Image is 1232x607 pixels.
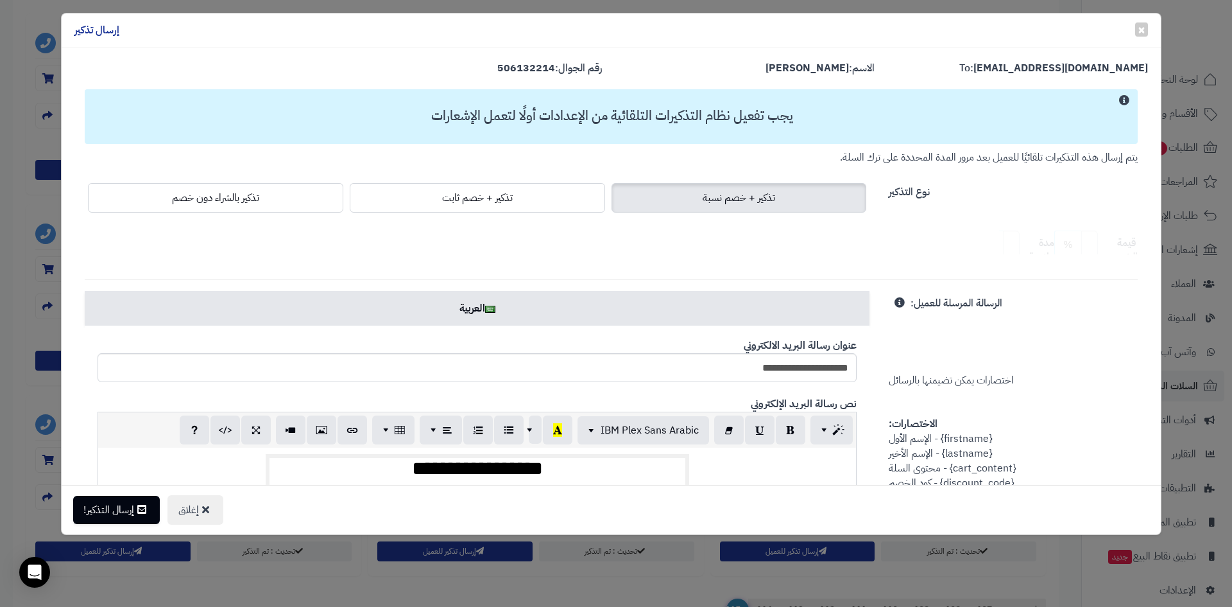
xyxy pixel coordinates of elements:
h4: إرسال تذكير [74,23,119,38]
small: يتم إرسال هذه التذكيرات تلقائيًا للعميل بعد مرور المدة المحددة على ترك السلة. [840,150,1138,165]
span: IBM Plex Sans Arabic [601,423,699,438]
img: ar.png [485,306,495,313]
span: × [1138,20,1145,39]
div: Open Intercom Messenger [19,557,50,588]
span: اختصارات يمكن تضيمنها بالرسائل {firstname} - الإسم الأول {lastname} - الإسم الأخير {cart_content}... [889,295,1029,563]
span: تذكير + خصم نسبة [703,190,775,206]
a: العربية [85,291,869,326]
b: عنوان رسالة البريد الالكتروني [744,338,857,353]
label: نوع التذكير [889,180,930,200]
label: الرسالة المرسلة للعميل: [911,291,1002,311]
label: To: [959,61,1148,76]
label: قيمة الخصم [1117,231,1137,265]
b: نص رسالة البريد الإلكتروني [751,396,857,412]
span: تذكير بالشراء دون خصم [172,190,259,206]
h3: يجب تفعيل نظام التذكيرات التلقائية من الإعدادات أولًا لتعمل الإشعارات [91,109,1133,123]
strong: [PERSON_NAME] [766,60,849,76]
span: تذكير + خصم ثابت [442,190,513,206]
label: مدة صلاحية الخصم [1039,231,1059,280]
label: رقم الجوال: [497,61,602,76]
label: الاسم: [766,61,875,76]
strong: [EMAIL_ADDRESS][DOMAIN_NAME] [973,60,1148,76]
button: إرسال التذكير! [73,496,160,524]
strong: الاختصارات: [889,416,937,432]
strong: 506132214 [497,60,555,76]
button: إغلاق [167,495,223,525]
